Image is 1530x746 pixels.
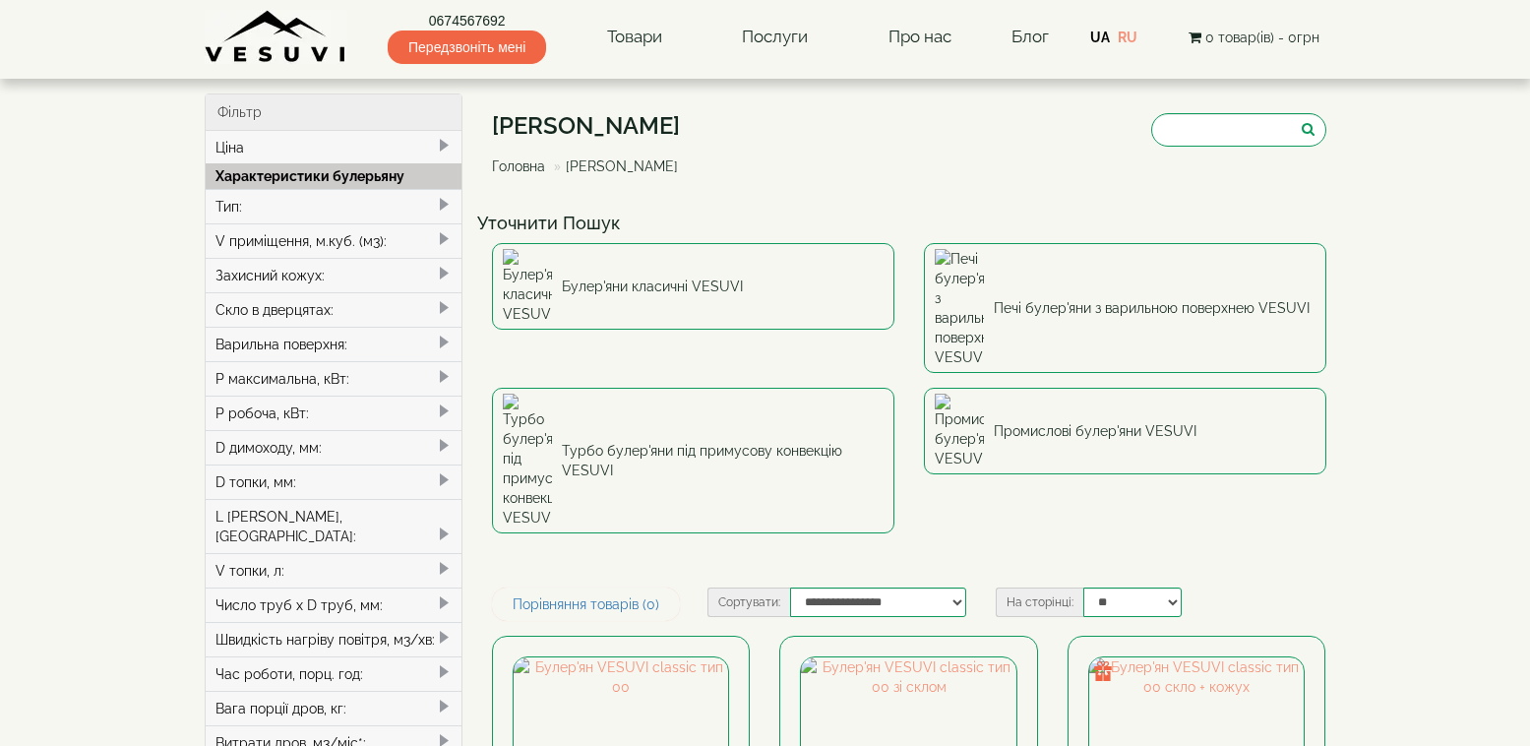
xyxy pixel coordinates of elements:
div: L [PERSON_NAME], [GEOGRAPHIC_DATA]: [206,499,462,553]
a: RU [1118,30,1137,45]
div: Скло в дверцятах: [206,292,462,327]
li: [PERSON_NAME] [549,156,678,176]
img: Булер'яни класичні VESUVI [503,249,552,324]
div: D димоходу, мм: [206,430,462,465]
div: D топки, мм: [206,465,462,499]
div: Швидкість нагріву повітря, м3/хв: [206,622,462,656]
a: Головна [492,158,545,174]
a: Промислові булер'яни VESUVI Промислові булер'яни VESUVI [924,388,1326,474]
a: Турбо булер'яни під примусову конвекцію VESUVI Турбо булер'яни під примусову конвекцію VESUVI [492,388,894,533]
div: V топки, л: [206,553,462,588]
label: На сторінці: [996,588,1083,617]
img: Печі булер'яни з варильною поверхнею VESUVI [935,249,984,367]
div: Фільтр [206,94,462,131]
button: 0 товар(ів) - 0грн [1183,27,1325,48]
div: V приміщення, м.куб. (м3): [206,223,462,258]
div: Число труб x D труб, мм: [206,588,462,622]
h1: [PERSON_NAME] [492,113,693,139]
div: Ціна [206,131,462,164]
a: UA [1090,30,1110,45]
span: Передзвоніть мені [388,31,546,64]
img: Турбо булер'яни під примусову конвекцію VESUVI [503,394,552,528]
img: Промислові булер'яни VESUVI [935,394,984,468]
a: Блог [1011,27,1049,46]
div: Час роботи, порц. год: [206,656,462,691]
a: Послуги [722,15,827,60]
a: 0674567692 [388,11,546,31]
div: Характеристики булерьяну [206,163,462,189]
div: Варильна поверхня: [206,327,462,361]
div: Захисний кожух: [206,258,462,292]
label: Сортувати: [707,588,790,617]
a: Печі булер'яни з варильною поверхнею VESUVI Печі булер'яни з варильною поверхнею VESUVI [924,243,1326,373]
h4: Уточнити Пошук [477,214,1341,233]
div: P робоча, кВт: [206,396,462,430]
a: Про нас [869,15,971,60]
img: gift [1093,661,1113,681]
div: P максимальна, кВт: [206,361,462,396]
a: Порівняння товарів (0) [492,588,680,621]
div: Вага порції дров, кг: [206,691,462,725]
a: Булер'яни класичні VESUVI Булер'яни класичні VESUVI [492,243,894,330]
span: 0 товар(ів) - 0грн [1205,30,1319,45]
img: Завод VESUVI [205,10,347,64]
div: Тип: [206,189,462,223]
a: Товари [587,15,682,60]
